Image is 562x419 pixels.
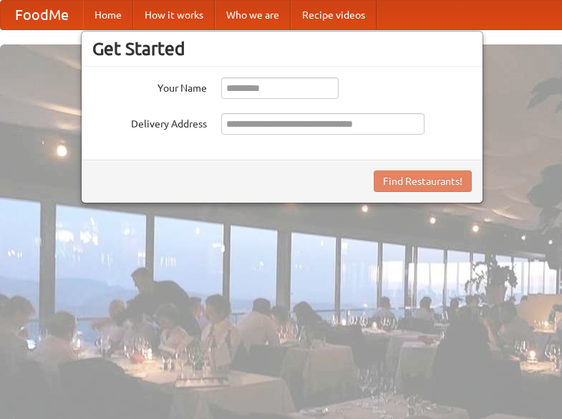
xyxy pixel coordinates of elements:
[92,77,207,95] label: Your Name
[92,38,472,59] h3: Get Started
[83,1,133,29] a: Home
[133,1,215,29] a: How it works
[1,1,83,29] a: FoodMe
[92,113,207,131] label: Delivery Address
[291,1,377,29] a: Recipe videos
[215,1,291,29] a: Who we are
[374,170,472,192] button: Find Restaurants!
